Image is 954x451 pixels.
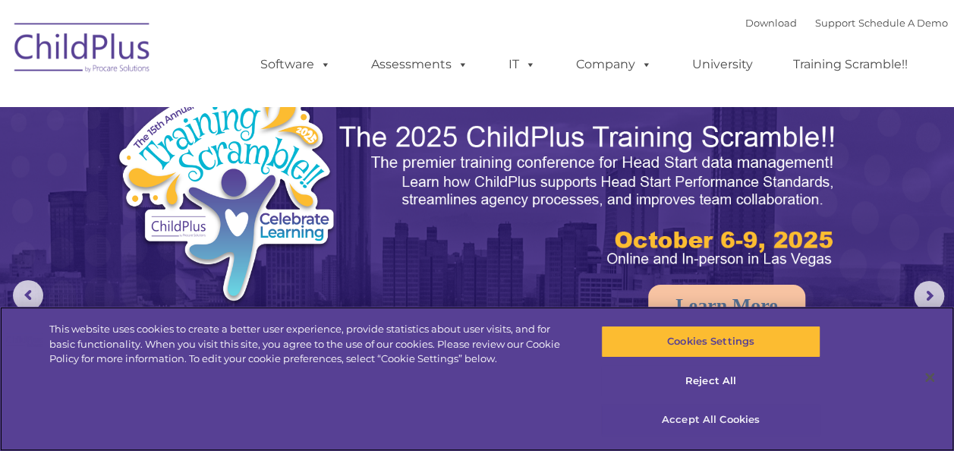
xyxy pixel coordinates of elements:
a: Software [245,49,346,80]
button: Cookies Settings [601,326,820,358]
span: Phone number [211,162,275,174]
img: ChildPlus by Procare Solutions [7,12,159,88]
button: Close [913,361,946,394]
a: University [677,49,768,80]
font: | [745,17,948,29]
a: Assessments [356,49,483,80]
button: Accept All Cookies [601,404,820,436]
a: Learn More [648,285,805,327]
span: Last name [211,100,257,112]
a: Support [815,17,855,29]
div: This website uses cookies to create a better user experience, provide statistics about user visit... [49,322,572,367]
a: Company [561,49,667,80]
a: Training Scramble!! [778,49,923,80]
a: IT [493,49,551,80]
a: Download [745,17,797,29]
button: Reject All [601,365,820,397]
a: Schedule A Demo [858,17,948,29]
